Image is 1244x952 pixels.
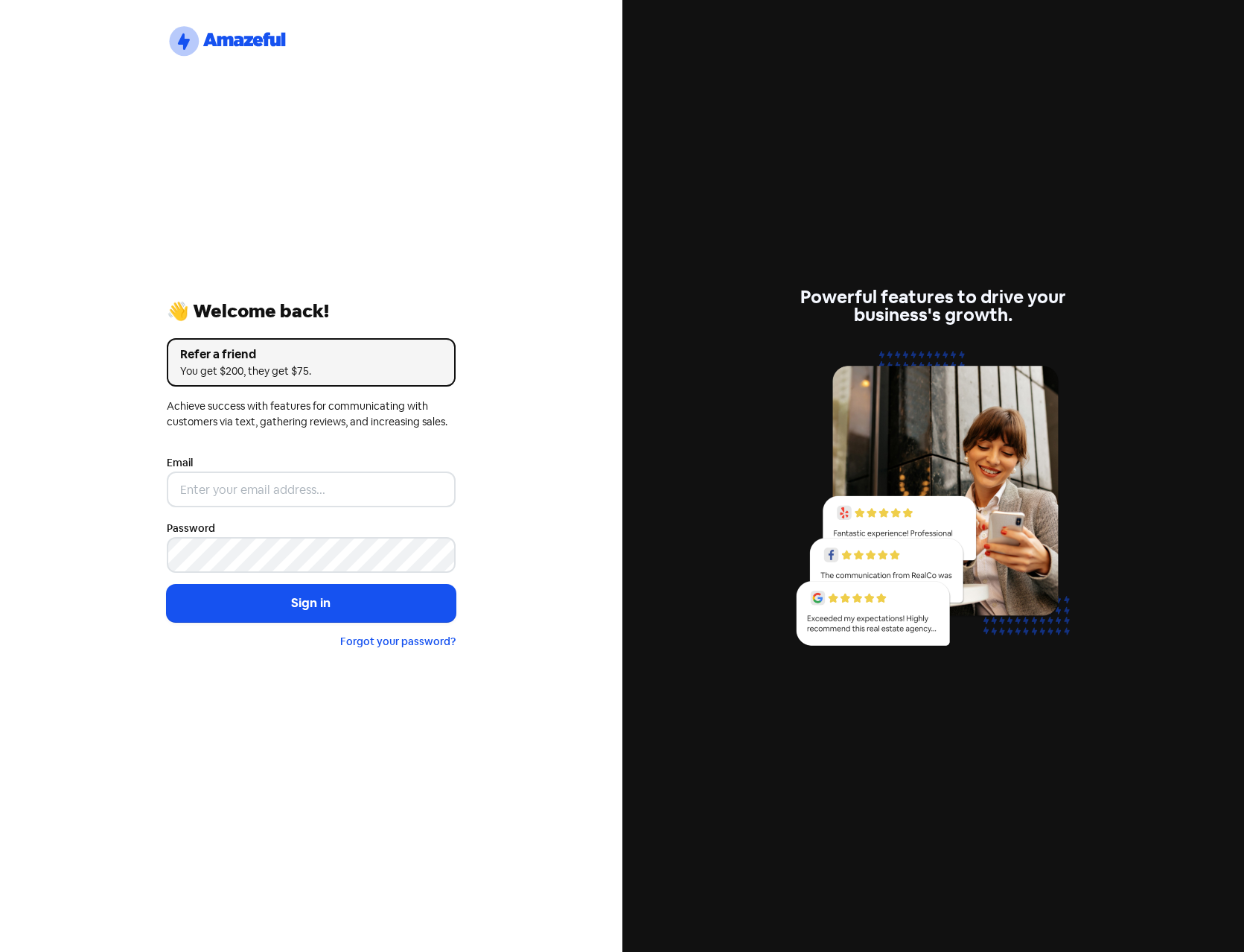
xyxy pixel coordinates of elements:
[167,455,193,471] label: Email
[788,288,1077,324] div: Powerful features to drive your business's growth.
[180,364,442,379] div: You get $200, they get $75.
[167,585,456,622] button: Sign in
[167,399,456,430] div: Achieve success with features for communicating with customers via text, gathering reviews, and i...
[167,472,456,507] input: Enter your email address...
[180,346,442,364] div: Refer a friend
[340,635,456,648] a: Forgot your password?
[167,302,456,320] div: 👋 Welcome back!
[167,521,215,536] label: Password
[788,342,1077,663] img: reviews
